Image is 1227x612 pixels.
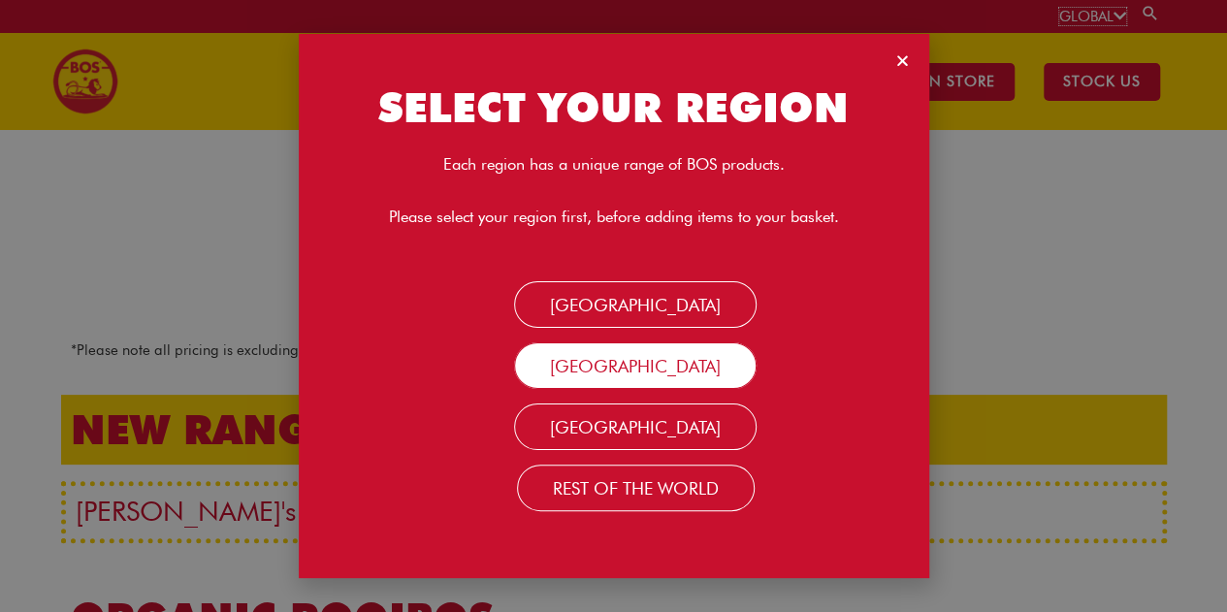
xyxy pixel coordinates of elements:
a: [GEOGRAPHIC_DATA] [514,281,757,328]
a: [GEOGRAPHIC_DATA] [514,342,757,389]
p: Each region has a unique range of BOS products. [318,152,910,177]
a: Rest Of the World [517,465,755,511]
h2: SELECT YOUR REGION [318,82,910,134]
p: Please select your region first, before adding items to your basket. [318,205,910,229]
a: Close [895,53,910,68]
nav: Menu [318,291,910,500]
a: [GEOGRAPHIC_DATA] [514,403,757,450]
